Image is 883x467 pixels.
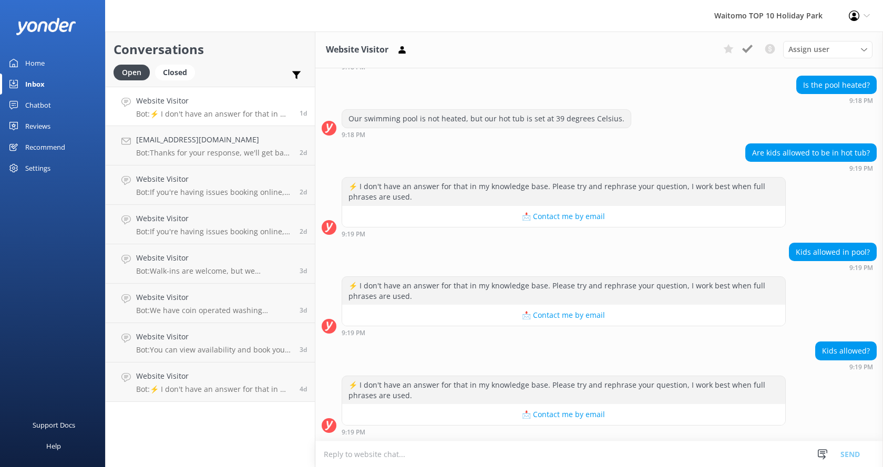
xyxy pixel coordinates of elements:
a: Website VisitorBot:You can view availability and book your Top 10 Holiday stay on our website at ... [106,323,315,362]
div: Closed [155,65,195,80]
p: Bot: Thanks for your response, we'll get back to you as soon as we can during opening hours. [136,148,292,158]
img: yonder-white-logo.png [16,18,76,35]
div: Support Docs [33,414,75,435]
div: Oct 13 2025 09:18pm (UTC +13:00) Pacific/Auckland [342,63,786,70]
div: ⚡ I don't have an answer for that in my knowledge base. Please try and rephrase your question, I ... [342,376,785,404]
div: Oct 13 2025 09:18pm (UTC +13:00) Pacific/Auckland [342,131,631,138]
div: Help [46,435,61,456]
h4: Website Visitor [136,331,292,343]
div: ⚡ I don't have an answer for that in my knowledge base. Please try and rephrase your question, I ... [342,178,785,205]
p: Bot: If you're having issues booking online, please contact [EMAIL_ADDRESS][DOMAIN_NAME] for assi... [136,227,292,236]
button: 📩 Contact me by email [342,305,785,326]
span: Oct 12 2025 04:14pm (UTC +13:00) Pacific/Auckland [300,266,307,275]
div: Oct 13 2025 09:19pm (UTC +13:00) Pacific/Auckland [342,428,786,435]
div: Oct 13 2025 09:19pm (UTC +13:00) Pacific/Auckland [342,230,786,237]
h2: Conversations [114,39,307,59]
strong: 9:18 PM [849,98,873,104]
div: Are kids allowed to be in hot tub? [746,144,876,162]
span: Oct 13 2025 09:19pm (UTC +13:00) Pacific/Auckland [300,109,307,118]
h4: Website Visitor [136,95,292,107]
div: Kids allowed in pool? [789,243,876,261]
button: 📩 Contact me by email [342,404,785,425]
h4: Website Visitor [136,173,292,185]
strong: 9:19 PM [849,265,873,271]
div: Assign User [783,41,872,58]
div: Oct 13 2025 09:19pm (UTC +13:00) Pacific/Auckland [745,164,877,172]
p: Bot: ⚡ I don't have an answer for that in my knowledge base. Please try and rephrase your questio... [136,109,292,119]
h3: Website Visitor [326,43,388,57]
p: Bot: Walk-ins are welcome, but we recommend making a booking to avoid disappointment. You can vie... [136,266,292,276]
strong: 9:19 PM [342,231,365,237]
p: Bot: We have coin operated washing machines and dryers for guest use. Laundry is $4 per wash and ... [136,306,292,315]
div: Kids allowed? [816,342,876,360]
div: Is the pool heated? [797,76,876,94]
a: Website VisitorBot:We have coin operated washing machines and dryers for guest use. Laundry is $4... [106,284,315,323]
strong: 9:19 PM [342,330,365,336]
h4: Website Visitor [136,370,292,382]
strong: 9:19 PM [849,165,873,172]
span: Oct 11 2025 08:35pm (UTC +13:00) Pacific/Auckland [300,345,307,354]
a: Website VisitorBot:Walk-ins are welcome, but we recommend making a booking to avoid disappointmen... [106,244,315,284]
span: Oct 13 2025 01:01pm (UTC +13:00) Pacific/Auckland [300,148,307,157]
a: [EMAIL_ADDRESS][DOMAIN_NAME]Bot:Thanks for your response, we'll get back to you as soon as we can... [106,126,315,165]
p: Bot: ⚡ I don't have an answer for that in my knowledge base. Please try and rephrase your questio... [136,385,292,394]
a: Website VisitorBot:⚡ I don't have an answer for that in my knowledge base. Please try and rephras... [106,362,315,402]
div: Reviews [25,116,50,137]
div: Recommend [25,137,65,158]
span: Oct 13 2025 08:24am (UTC +13:00) Pacific/Auckland [300,227,307,236]
div: Open [114,65,150,80]
button: 📩 Contact me by email [342,206,785,227]
div: Oct 13 2025 09:18pm (UTC +13:00) Pacific/Auckland [796,97,877,104]
a: Website VisitorBot:If you're having issues booking online, please contact [EMAIL_ADDRESS][DOMAIN_... [106,165,315,205]
a: Website VisitorBot:⚡ I don't have an answer for that in my knowledge base. Please try and rephras... [106,87,315,126]
div: Oct 13 2025 09:19pm (UTC +13:00) Pacific/Auckland [342,329,786,336]
span: Oct 11 2025 09:35am (UTC +13:00) Pacific/Auckland [300,385,307,393]
h4: Website Visitor [136,292,292,303]
div: Oct 13 2025 09:19pm (UTC +13:00) Pacific/Auckland [789,264,877,271]
a: Open [114,66,155,78]
span: Oct 12 2025 08:43am (UTC +13:00) Pacific/Auckland [300,306,307,315]
strong: 9:19 PM [342,429,365,435]
span: Assign user [788,44,829,55]
p: Bot: You can view availability and book your Top 10 Holiday stay on our website at [URL][DOMAIN_N... [136,345,292,355]
strong: 9:18 PM [342,132,365,138]
div: ⚡ I don't have an answer for that in my knowledge base. Please try and rephrase your question, I ... [342,277,785,305]
h4: [EMAIL_ADDRESS][DOMAIN_NAME] [136,134,292,146]
div: Chatbot [25,95,51,116]
div: Our swimming pool is not heated, but our hot tub is set at 39 degrees Celsius. [342,110,631,128]
div: Oct 13 2025 09:19pm (UTC +13:00) Pacific/Auckland [815,363,877,370]
h4: Website Visitor [136,213,292,224]
p: Bot: If you're having issues booking online, please contact [EMAIL_ADDRESS][DOMAIN_NAME] for assi... [136,188,292,197]
div: Home [25,53,45,74]
strong: 9:18 PM [342,64,365,70]
span: Oct 13 2025 08:29am (UTC +13:00) Pacific/Auckland [300,188,307,196]
div: Settings [25,158,50,179]
a: Website VisitorBot:If you're having issues booking online, please contact [EMAIL_ADDRESS][DOMAIN_... [106,205,315,244]
div: Inbox [25,74,45,95]
a: Closed [155,66,200,78]
strong: 9:19 PM [849,364,873,370]
h4: Website Visitor [136,252,292,264]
